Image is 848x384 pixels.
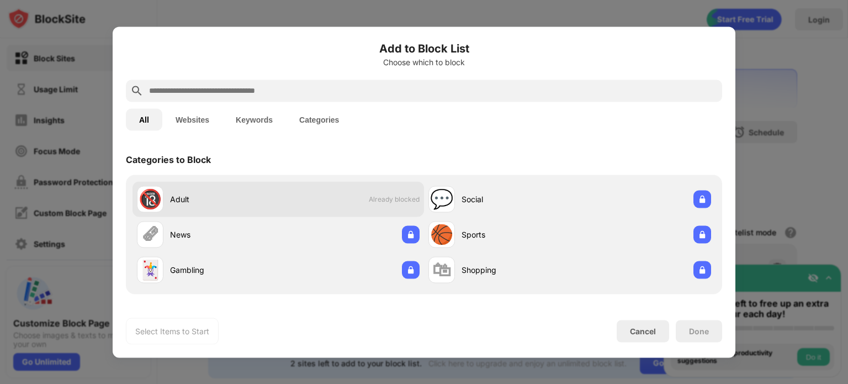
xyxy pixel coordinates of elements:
[170,264,278,276] div: Gambling
[126,57,722,66] div: Choose which to block
[630,327,656,336] div: Cancel
[170,229,278,240] div: News
[139,188,162,211] div: 🔞
[430,188,453,211] div: 💬
[462,229,570,240] div: Sports
[126,40,722,56] h6: Add to Block List
[130,84,144,97] img: search.svg
[126,108,162,130] button: All
[432,259,451,281] div: 🛍
[141,223,160,246] div: 🗞
[126,154,211,165] div: Categories to Block
[286,108,352,130] button: Categories
[162,108,222,130] button: Websites
[462,264,570,276] div: Shopping
[369,195,420,203] span: Already blocked
[139,259,162,281] div: 🃏
[222,108,286,130] button: Keywords
[462,193,570,205] div: Social
[135,325,209,336] div: Select Items to Start
[689,327,709,335] div: Done
[430,223,453,246] div: 🏀
[170,193,278,205] div: Adult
